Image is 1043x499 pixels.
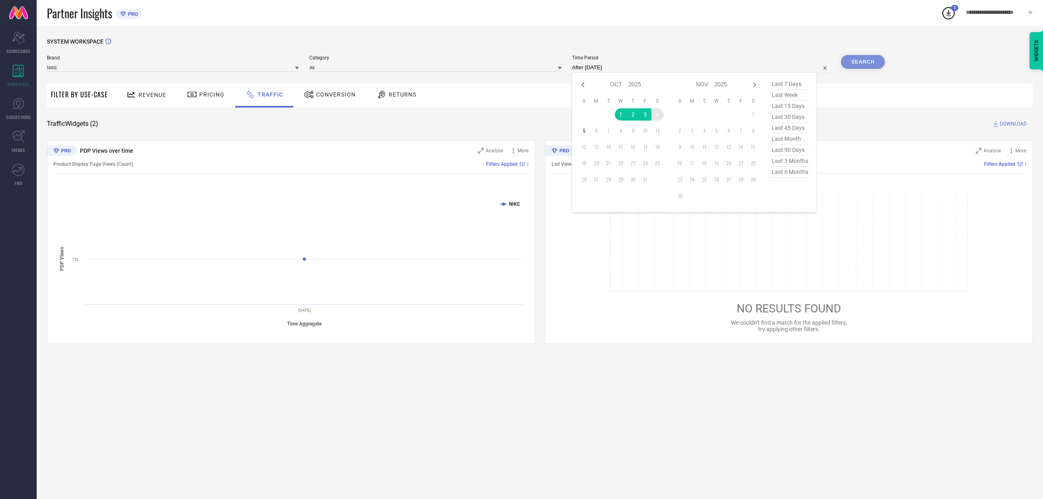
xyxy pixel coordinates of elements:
span: List Views (Count) [552,161,592,167]
span: last 3 months [770,156,810,167]
span: Product Display Page Views (Count) [53,161,133,167]
div: Next month [750,80,759,90]
td: Sat Oct 11 2025 [651,125,664,137]
svg: Zoom [478,148,484,154]
th: Sunday [674,98,686,104]
td: Mon Oct 20 2025 [590,157,603,169]
span: Time Period [572,55,831,61]
td: Wed Oct 08 2025 [615,125,627,137]
th: Monday [686,98,698,104]
span: last month [770,134,810,145]
span: Analyse [984,148,1001,154]
span: More [517,148,528,154]
td: Tue Oct 07 2025 [603,125,615,137]
input: Select time period [572,63,831,73]
span: SUGGESTIONS [6,114,31,120]
th: Friday [735,98,747,104]
span: last 45 days [770,123,810,134]
span: NO RESULTS FOUND [737,302,841,315]
td: Fri Nov 14 2025 [735,141,747,153]
span: Filter By Use-Case [51,90,108,99]
span: Brand [47,55,299,61]
td: Thu Oct 09 2025 [627,125,639,137]
td: Wed Oct 01 2025 [615,108,627,121]
div: Open download list [941,6,956,20]
span: last 7 days [770,79,810,90]
td: Sun Nov 16 2025 [674,157,686,169]
th: Tuesday [603,98,615,104]
td: Thu Oct 23 2025 [627,157,639,169]
span: last 90 days [770,145,810,156]
td: Sun Nov 30 2025 [674,190,686,202]
td: Tue Oct 28 2025 [603,174,615,186]
td: Mon Nov 17 2025 [686,157,698,169]
span: last 30 days [770,112,810,123]
text: 15L [72,257,79,262]
span: Conversion [316,91,356,98]
td: Mon Oct 06 2025 [590,125,603,137]
span: Returns [389,91,416,98]
tspan: Time Aggregate [287,321,322,327]
td: Thu Oct 16 2025 [627,141,639,153]
td: Mon Nov 10 2025 [686,141,698,153]
td: Fri Nov 28 2025 [735,174,747,186]
td: Tue Oct 21 2025 [603,157,615,169]
td: Fri Nov 21 2025 [735,157,747,169]
td: Sat Oct 18 2025 [651,141,664,153]
td: Sat Nov 15 2025 [747,141,759,153]
svg: Zoom [976,148,981,154]
span: More [1015,148,1026,154]
span: WORKSPACE [7,81,30,87]
span: PDP Views over time [80,147,133,154]
span: Partner Insights [47,5,112,22]
text: [DATE] [298,308,311,312]
tspan: PDP Views [59,247,65,271]
th: Thursday [723,98,735,104]
td: Sun Nov 02 2025 [674,125,686,137]
td: Mon Nov 03 2025 [686,125,698,137]
th: Saturday [651,98,664,104]
text: NIKE [509,201,520,207]
span: PRO [126,11,138,17]
span: Pricing [199,91,224,98]
div: Previous month [578,80,588,90]
span: Filters Applied [486,161,517,167]
td: Mon Oct 27 2025 [590,174,603,186]
th: Saturday [747,98,759,104]
td: Tue Nov 18 2025 [698,157,711,169]
span: Category [309,55,561,61]
td: Sat Nov 08 2025 [747,125,759,137]
span: Revenue [139,92,166,98]
td: Sat Nov 22 2025 [747,157,759,169]
td: Sat Nov 01 2025 [747,108,759,121]
td: Sun Oct 26 2025 [578,174,590,186]
td: Sun Oct 19 2025 [578,157,590,169]
th: Wednesday [711,98,723,104]
span: | [527,161,528,167]
span: SCORECARDS [7,48,31,54]
div: Premium [47,145,77,158]
td: Thu Nov 06 2025 [723,125,735,137]
span: DOWNLOAD [1000,120,1027,128]
td: Fri Oct 03 2025 [639,108,651,121]
th: Sunday [578,98,590,104]
td: Wed Nov 19 2025 [711,157,723,169]
td: Sun Nov 23 2025 [674,174,686,186]
span: Traffic Widgets ( 2 ) [47,120,98,128]
span: last 15 days [770,101,810,112]
span: 1 [953,5,956,11]
th: Friday [639,98,651,104]
span: SYSTEM WORKSPACE [47,38,103,45]
td: Fri Oct 10 2025 [639,125,651,137]
td: Sat Oct 25 2025 [651,157,664,169]
span: FWD [15,180,22,186]
td: Mon Nov 24 2025 [686,174,698,186]
td: Wed Nov 12 2025 [711,141,723,153]
span: TRENDS [11,147,25,153]
th: Monday [590,98,603,104]
td: Sun Oct 05 2025 [578,125,590,137]
td: Mon Oct 13 2025 [590,141,603,153]
td: Wed Oct 15 2025 [615,141,627,153]
td: Wed Oct 29 2025 [615,174,627,186]
td: Wed Nov 26 2025 [711,174,723,186]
